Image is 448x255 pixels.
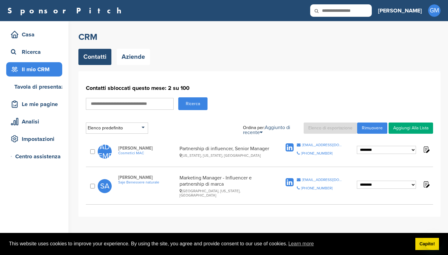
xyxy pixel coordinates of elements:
img: Note [422,146,430,153]
span: SA [98,179,112,193]
div: Ricerca [9,46,62,58]
div: [EMAIL_ADDRESS][DOMAIN_NAME] [302,143,343,147]
div: [PHONE_NUMBER] [301,186,333,190]
a: Tavola di presentazione [6,80,62,94]
div: Marketing Manager - Influencer e partnership di marca [180,175,271,197]
div: Casa [9,29,62,40]
a: Centro assistenza [6,149,62,164]
span: GM [428,4,441,17]
span: [PERSON_NAME] [118,146,176,151]
div: Elenco predefinito [86,123,148,134]
a: dismiss cookie message [415,238,439,250]
img: Note [422,180,430,188]
a: Ricerca [6,45,62,59]
a: Sponsor Pitch [7,7,125,15]
a: Cosmetici MAC [118,151,176,155]
a: Impostazioni [6,132,62,146]
a: Contatti [78,49,111,65]
a: Casa [6,27,62,42]
span: This website uses cookies to improve your experience. By using the site, you agree and provide co... [9,239,410,248]
div: Le mie pagine [9,99,62,110]
h1: Contatti sbloccati questo mese: 2 su 100 [86,82,433,94]
a: learn more about cookies [287,239,315,248]
a: Saje Benessere naturale [118,180,176,184]
div: Centro assistenza [9,151,62,162]
a: Il mio CRM [6,62,62,76]
a: Aggiunto di recente [243,124,290,136]
div: Il mio CRM [9,64,62,75]
div: [PHONE_NUMBER] [301,151,333,155]
span: AD ESEMPIO [98,145,112,159]
a: Elenco di esportazione [304,123,357,134]
div: Analisi [9,116,62,127]
div: Ordina per: [243,125,302,135]
div: Partnership di influencer, Senior Manager [180,146,271,158]
a: Aziende [117,49,150,65]
a: [PERSON_NAME] [378,4,422,17]
div: [EMAIL_ADDRESS][DOMAIN_NAME] [302,178,343,182]
div: Tavola di presentazione [9,81,62,92]
iframe: Pulsante per aprire la finestra di messaggistica [423,230,443,250]
h2: CRM [78,31,441,43]
div: [US_STATE], [US_STATE], [GEOGRAPHIC_DATA] [180,153,271,158]
button: Ricerca [178,97,208,110]
div: [GEOGRAPHIC_DATA], [US_STATE], [GEOGRAPHIC_DATA] [180,189,271,197]
a: Le mie pagine [6,97,62,111]
a: Aggiungi Alla Lista [389,123,433,134]
span: [PERSON_NAME] [118,175,176,180]
h3: [PERSON_NAME] [378,6,422,15]
a: Analisi [6,114,62,129]
div: Impostazioni [9,133,62,145]
a: Rimuovere [357,123,387,134]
